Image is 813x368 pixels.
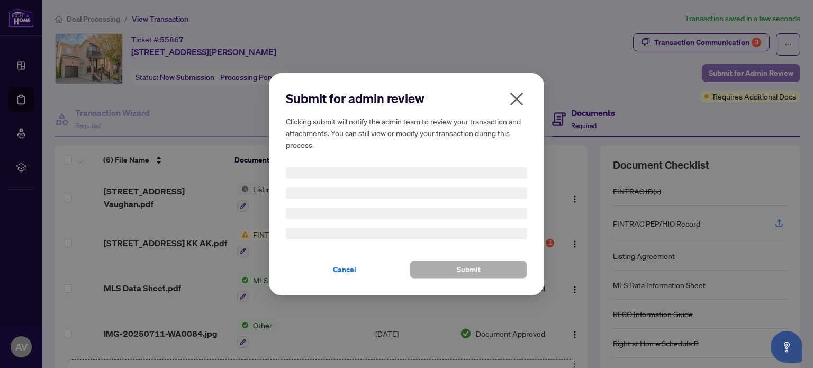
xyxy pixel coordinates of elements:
h2: Submit for admin review [286,90,527,107]
button: Submit [410,261,527,279]
h5: Clicking submit will notify the admin team to review your transaction and attachments. You can st... [286,115,527,150]
button: Cancel [286,261,403,279]
button: Open asap [771,331,802,363]
span: close [508,91,525,107]
span: Cancel [333,261,356,278]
